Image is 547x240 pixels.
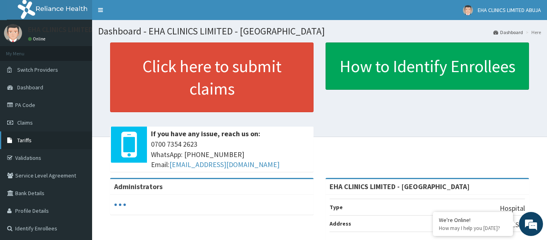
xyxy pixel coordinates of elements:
b: If you have any issue, reach us on: [151,129,260,138]
svg: audio-loading [114,199,126,211]
span: EHA CLINICS LIMITED ABUJA [478,6,541,14]
li: Here [524,29,541,36]
a: How to Identify Enrollees [326,42,529,90]
h1: Dashboard - EHA CLINICS LIMITED - [GEOGRAPHIC_DATA] [98,26,541,36]
p: EHA CLINICS LIMITED ABUJA [28,26,115,33]
b: Address [330,220,351,227]
p: Hospital [500,203,525,214]
img: User Image [4,24,22,42]
strong: EHA CLINICS LIMITED - [GEOGRAPHIC_DATA] [330,182,470,191]
span: 0700 7354 2623 WhatsApp: [PHONE_NUMBER] Email: [151,139,310,170]
p: How may I help you today? [439,225,507,232]
div: We're Online! [439,216,507,224]
span: Dashboard [17,84,43,91]
a: Dashboard [493,29,523,36]
b: Type [330,204,343,211]
b: Administrators [114,182,163,191]
a: Online [28,36,47,42]
span: Claims [17,119,33,126]
span: Tariffs [17,137,32,144]
img: User Image [463,5,473,15]
a: [EMAIL_ADDRESS][DOMAIN_NAME] [169,160,280,169]
a: Click here to submit claims [110,42,314,112]
span: Switch Providers [17,66,58,73]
